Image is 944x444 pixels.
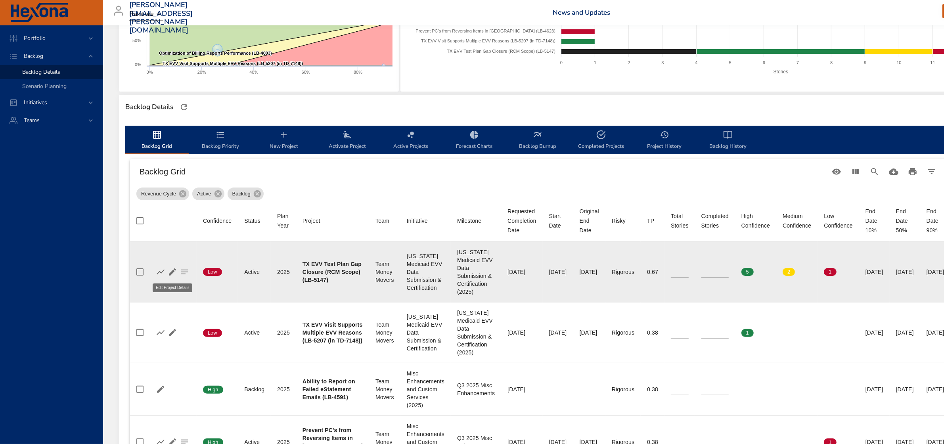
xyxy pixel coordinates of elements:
[612,216,626,226] div: Risky
[763,60,765,65] text: 6
[203,268,222,276] span: Low
[701,211,729,230] div: Completed Stories
[824,211,852,230] span: Low Confidence
[647,216,658,226] span: TP
[774,69,788,75] text: Stories
[303,322,362,344] b: TX EVV Visit Supports Multiple EVV Reasons (LB-5207 (in TD-7148))
[827,162,846,181] button: Standard Views
[507,385,536,393] div: [DATE]
[257,130,311,151] span: New Project
[192,190,216,198] span: Active
[741,211,770,230] div: Sort
[277,385,290,393] div: 2025
[549,211,567,230] div: Sort
[277,211,290,230] span: Plan Year
[896,207,914,235] div: End Date 50%
[507,207,536,235] div: Sort
[178,266,190,278] button: Project Notes
[783,211,811,230] div: Medium Confidence
[511,130,565,151] span: Backlog Burnup
[447,49,555,54] text: TX EVV Test Plan Gap Closure (RCM Scope) (LB-5147)
[136,188,189,200] div: Revenue Cycle
[783,329,795,337] span: 0
[178,101,190,113] button: Refresh Page
[797,60,799,65] text: 7
[193,130,247,151] span: Backlog Priority
[407,216,428,226] div: Sort
[741,211,770,230] div: High Confidence
[549,211,567,230] div: Start Date
[612,216,634,226] span: Risky
[407,313,444,352] div: [US_STATE] Medicaid EVV Data Submission & Certification
[457,381,495,397] div: Q3 2025 Misc Enhancements
[354,70,362,75] text: 80%
[457,309,495,356] div: [US_STATE] Medicaid EVV Data Submission & Certification (2025)
[671,211,689,230] div: Sort
[167,327,178,339] button: Edit Project Details
[896,268,914,276] div: [DATE]
[147,70,153,75] text: 0%
[457,216,481,226] div: Milestone
[244,385,264,393] div: Backlog
[507,207,536,235] div: Requested Completion Date
[375,377,394,401] div: Team Money Movers
[560,60,563,65] text: 0
[896,385,914,393] div: [DATE]
[612,329,634,337] div: Rigorous
[594,60,596,65] text: 1
[277,268,290,276] div: 2025
[155,266,167,278] button: Show Burnup
[17,99,54,106] span: Initiatives
[17,34,52,42] span: Portfolio
[303,216,320,226] div: Sort
[783,268,795,276] span: 2
[695,60,697,65] text: 4
[203,386,223,393] span: High
[155,383,167,395] button: Edit Project Details
[303,216,320,226] div: Project
[574,130,628,151] span: Completed Projects
[580,207,599,235] span: Original End Date
[457,248,495,296] div: [US_STATE] Medicaid EVV Data Submission & Certification (2025)
[244,329,264,337] div: Active
[302,70,310,75] text: 60%
[244,216,260,226] div: Status
[741,268,754,276] span: 5
[197,70,206,75] text: 20%
[846,162,865,181] button: View Columns
[159,51,272,55] text: Optimization of Billing Reports Performance (LB-4003)
[22,68,60,76] span: Backlog Details
[136,190,181,198] span: Revenue Cycle
[130,130,184,151] span: Backlog Grid
[638,130,691,151] span: Project History
[203,216,232,226] div: Sort
[277,329,290,337] div: 2025
[135,62,141,67] text: 0%
[647,268,658,276] div: 0.67
[647,385,658,393] div: 0.38
[457,216,481,226] div: Sort
[865,268,883,276] div: [DATE]
[865,329,883,337] div: [DATE]
[824,268,836,276] span: 1
[729,60,731,65] text: 5
[447,130,501,151] span: Forecast Charts
[129,8,163,21] div: Raintree
[129,1,193,35] h3: [PERSON_NAME][EMAIL_ADDRESS][PERSON_NAME][DOMAIN_NAME]
[507,329,536,337] div: [DATE]
[192,188,224,200] div: Active
[701,130,755,151] span: Backlog History
[277,211,290,230] div: Sort
[830,60,833,65] text: 8
[17,52,50,60] span: Backlog
[553,8,610,17] a: News and Updates
[647,329,658,337] div: 0.38
[10,3,69,23] img: Hexona
[140,165,827,178] h6: Backlog Grid
[647,216,654,226] div: TP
